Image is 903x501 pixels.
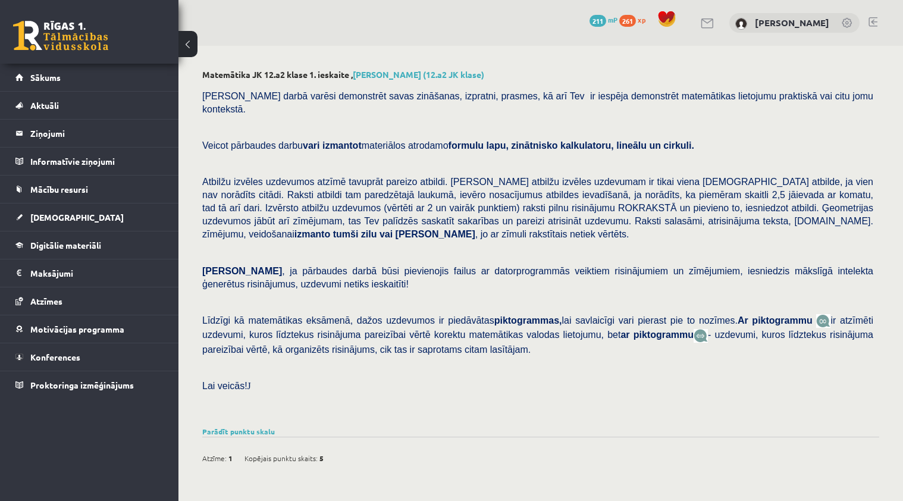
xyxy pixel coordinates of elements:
a: Aktuāli [15,92,164,119]
img: Ksenija Tereško [735,18,747,30]
legend: Ziņojumi [30,120,164,147]
a: Digitālie materiāli [15,231,164,259]
span: [PERSON_NAME] darbā varēsi demonstrēt savas zināšanas, izpratni, prasmes, kā arī Tev ir iespēja d... [202,91,873,114]
span: 1 [228,449,233,467]
a: [PERSON_NAME] (12.a2 JK klase) [353,69,484,80]
img: JfuEzvunn4EvwAAAAASUVORK5CYII= [816,314,830,328]
b: ar piktogrammu [620,330,694,340]
span: Veicot pārbaudes darbu materiālos atrodamo [202,140,694,151]
span: mP [608,15,617,24]
a: [DEMOGRAPHIC_DATA] [15,203,164,231]
span: [DEMOGRAPHIC_DATA] [30,212,124,223]
span: J [247,381,251,391]
span: 261 [619,15,636,27]
a: 211 mP [590,15,617,24]
a: Rīgas 1. Tālmācības vidusskola [13,21,108,51]
span: - uzdevumi, kuros līdztekus risinājuma pareizībai vērtē, kā organizēts risinājums, cik tas ir sap... [202,330,873,354]
span: Konferences [30,352,80,362]
legend: Informatīvie ziņojumi [30,148,164,175]
b: vari izmantot [303,140,362,151]
span: Mācību resursi [30,184,88,195]
a: Mācību resursi [15,176,164,203]
a: Motivācijas programma [15,315,164,343]
a: [PERSON_NAME] [755,17,829,29]
span: Digitālie materiāli [30,240,101,250]
a: Konferences [15,343,164,371]
span: [PERSON_NAME] [202,266,282,276]
span: 5 [319,449,324,467]
span: Motivācijas programma [30,324,124,334]
span: Kopējais punktu skaits: [244,449,318,467]
span: Atzīme: [202,449,227,467]
a: Parādīt punktu skalu [202,427,275,436]
a: Proktoringa izmēģinājums [15,371,164,399]
b: Ar piktogrammu [738,315,813,325]
b: piktogrammas, [494,315,562,325]
span: Proktoringa izmēģinājums [30,380,134,390]
span: Sākums [30,72,61,83]
b: izmanto [294,229,330,239]
a: Informatīvie ziņojumi [15,148,164,175]
b: tumši zilu vai [PERSON_NAME] [333,229,475,239]
a: Ziņojumi [15,120,164,147]
span: 211 [590,15,606,27]
span: xp [638,15,645,24]
span: Lai veicās! [202,381,247,391]
span: Aktuāli [30,100,59,111]
span: Līdzīgi kā matemātikas eksāmenā, dažos uzdevumos ir piedāvātas lai savlaicīgi vari pierast pie to... [202,315,816,325]
legend: Maksājumi [30,259,164,287]
a: Maksājumi [15,259,164,287]
span: Atzīmes [30,296,62,306]
a: Sākums [15,64,164,91]
span: Atbilžu izvēles uzdevumos atzīmē tavuprāt pareizo atbildi. [PERSON_NAME] atbilžu izvēles uzdevuma... [202,177,873,239]
a: 261 xp [619,15,651,24]
img: wKvN42sLe3LLwAAAABJRU5ErkJggg== [694,329,708,343]
a: Atzīmes [15,287,164,315]
h2: Matemātika JK 12.a2 klase 1. ieskaite , [202,70,879,80]
span: , ja pārbaudes darbā būsi pievienojis failus ar datorprogrammās veiktiem risinājumiem un zīmējumi... [202,266,873,289]
b: formulu lapu, zinātnisko kalkulatoru, lineālu un cirkuli. [449,140,694,151]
